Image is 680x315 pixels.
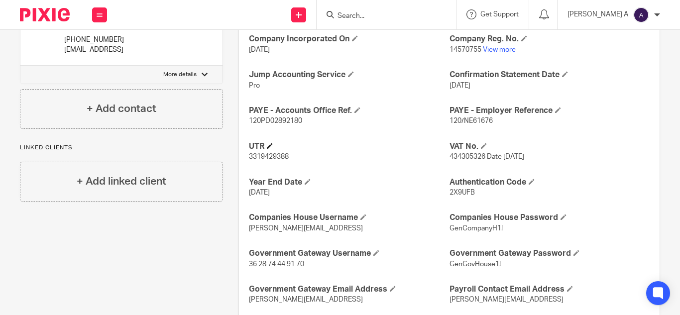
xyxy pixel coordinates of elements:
[87,101,156,116] h4: + Add contact
[249,261,304,268] span: 36 28 74 44 91 70
[249,177,449,188] h4: Year End Date
[249,34,449,44] h4: Company Incorporated On
[249,248,449,259] h4: Government Gateway Username
[450,212,650,223] h4: Companies House Password
[450,46,481,53] span: 14570755
[450,189,475,196] span: 2X9UFB
[64,45,128,55] p: [EMAIL_ADDRESS]
[249,105,449,116] h4: PAYE - Accounts Office Ref.
[450,261,501,268] span: GenGovHouse1!
[450,105,650,116] h4: PAYE - Employer Reference
[249,225,363,232] span: [PERSON_NAME][EMAIL_ADDRESS]
[249,70,449,80] h4: Jump Accounting Service
[450,284,650,295] h4: Payroll Contact Email Address
[20,8,70,21] img: Pixie
[249,284,449,295] h4: Government Gateway Email Address
[249,153,289,160] span: 3319429388
[249,82,260,89] span: Pro
[20,144,223,152] p: Linked clients
[249,212,449,223] h4: Companies House Username
[249,141,449,152] h4: UTR
[450,153,524,160] span: 434305326 Date [DATE]
[337,12,426,21] input: Search
[249,117,302,124] span: 120PD02892180
[64,35,128,45] p: [PHONE_NUMBER]
[450,82,470,89] span: [DATE]
[450,117,493,124] span: 120/NE61676
[77,174,166,189] h4: + Add linked client
[450,296,564,303] span: [PERSON_NAME][EMAIL_ADDRESS]
[480,11,519,18] span: Get Support
[249,46,270,53] span: [DATE]
[450,141,650,152] h4: VAT No.
[163,71,197,79] p: More details
[450,248,650,259] h4: Government Gateway Password
[483,46,516,53] a: View more
[249,189,270,196] span: [DATE]
[450,177,650,188] h4: Authentication Code
[450,225,503,232] span: GenCompanyH1!
[249,296,363,303] span: [PERSON_NAME][EMAIL_ADDRESS]
[450,34,650,44] h4: Company Reg. No.
[450,70,650,80] h4: Confirmation Statement Date
[567,9,628,19] p: [PERSON_NAME] A
[633,7,649,23] img: svg%3E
